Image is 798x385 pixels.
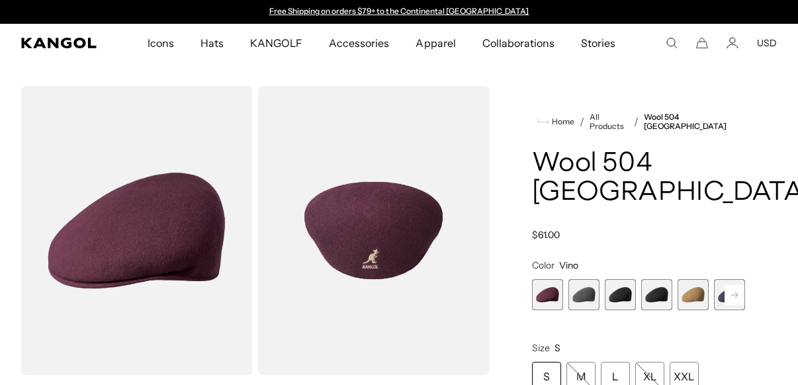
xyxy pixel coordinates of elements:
[532,150,745,208] h1: Wool 504 [GEOGRAPHIC_DATA]
[532,112,745,131] nav: breadcrumbs
[329,24,389,62] span: Accessories
[537,116,574,128] a: Home
[581,24,615,62] span: Stories
[568,24,629,62] a: Stories
[21,86,490,375] product-gallery: Gallery Viewer
[187,24,237,62] a: Hats
[714,279,745,310] div: 6 of 12
[316,24,402,62] a: Accessories
[482,24,554,62] span: Collaborations
[629,114,639,130] li: /
[269,6,529,16] a: Free Shipping on orders $79+ to the Continental [GEOGRAPHIC_DATA]
[678,279,709,310] label: Camel
[605,279,636,310] label: Black
[21,38,97,48] a: Kangol
[263,7,535,17] div: Announcement
[148,24,174,62] span: Icons
[416,24,455,62] span: Apparel
[590,112,629,131] a: All Products
[568,279,599,310] div: 2 of 12
[250,24,302,62] span: KANGOLF
[559,259,578,271] span: Vino
[134,24,187,62] a: Icons
[696,37,708,49] button: Cart
[641,279,672,310] div: 4 of 12
[469,24,568,62] a: Collaborations
[727,37,738,49] a: Account
[554,342,560,354] span: S
[714,279,745,310] label: Dark Blue
[237,24,316,62] a: KANGOLF
[666,37,678,49] summary: Search here
[549,117,574,126] span: Home
[532,259,554,271] span: Color
[258,86,490,375] img: color-vino
[263,7,535,17] slideshow-component: Announcement bar
[574,114,584,130] li: /
[200,24,224,62] span: Hats
[532,279,563,310] div: 1 of 12
[757,37,777,49] button: USD
[605,279,636,310] div: 3 of 12
[568,279,599,310] label: Dark Flannel
[678,279,709,310] div: 5 of 12
[532,229,560,241] span: $61.00
[641,279,672,310] label: Black/Gold
[263,7,535,17] div: 1 of 2
[21,86,253,375] img: color-vino
[402,24,468,62] a: Apparel
[644,112,745,131] a: Wool 504 [GEOGRAPHIC_DATA]
[532,342,550,354] span: Size
[532,279,563,310] label: Vino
